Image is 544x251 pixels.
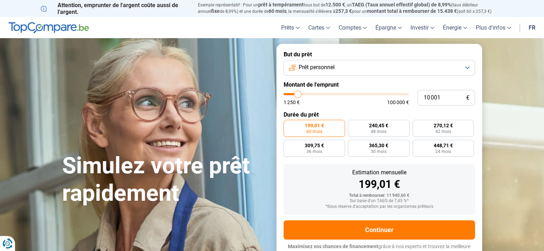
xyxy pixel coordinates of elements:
span: 365,30 € [369,143,388,148]
span: 60 mois [306,129,322,134]
span: 30 mois [371,149,386,154]
a: fr [524,17,540,38]
a: Épargne [371,17,406,38]
div: Estimation mensuelle [289,170,469,175]
span: 100 000 € [387,100,409,105]
a: Investir [406,17,439,38]
span: 309,75 € [305,143,324,148]
button: Continuer [284,220,475,240]
span: 1 250 € [284,100,300,105]
p: Exemple représentatif : Pour un tous but de , un (taux débiteur annuel de 8,99%) et une durée de ... [198,2,504,15]
div: Total à rembourser: 11 940,60 € [289,193,469,198]
p: Attention, emprunter de l'argent coûte aussi de l'argent. [41,2,189,15]
h1: Simulez votre prêt rapidement [62,152,268,207]
span: 48 mois [371,129,386,134]
span: 448,71 € [434,143,453,148]
span: 199,01 € [305,123,324,128]
div: 199,01 € [289,179,469,190]
span: 42 mois [435,129,451,134]
img: TopCompare [9,22,89,34]
span: 270,12 € [434,123,453,128]
a: Cartes [304,17,334,38]
a: Comptes [334,17,371,38]
span: fixe [211,8,220,14]
button: Prêt personnel [284,60,475,76]
span: 240,45 € [369,123,388,128]
span: prêt à tempérament [258,2,304,7]
span: 257,3 € [335,8,352,14]
a: Prêts [277,17,304,38]
span: montant total à rembourser de 15.438 € [367,8,457,14]
span: € [466,95,469,101]
span: TAEG (Taux annuel effectif global) de 8,99% [352,2,451,7]
label: But du prêt [284,51,475,58]
span: 36 mois [306,149,322,154]
span: 24 mois [435,149,451,154]
span: 12.500 € [325,2,345,7]
span: Prêt personnel [299,63,335,71]
label: Montant de l'emprunt [284,81,475,88]
a: Plus d'infos [471,17,515,38]
a: Énergie [439,17,471,38]
span: Maximisez vos chances de financement [288,244,378,249]
span: 60 mois [269,8,286,14]
div: *Sous réserve d'acceptation par les organismes prêteurs [289,204,469,209]
label: Durée du prêt [284,111,475,118]
div: Sur base d'un TAEG de 7,45 %* [289,199,469,204]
